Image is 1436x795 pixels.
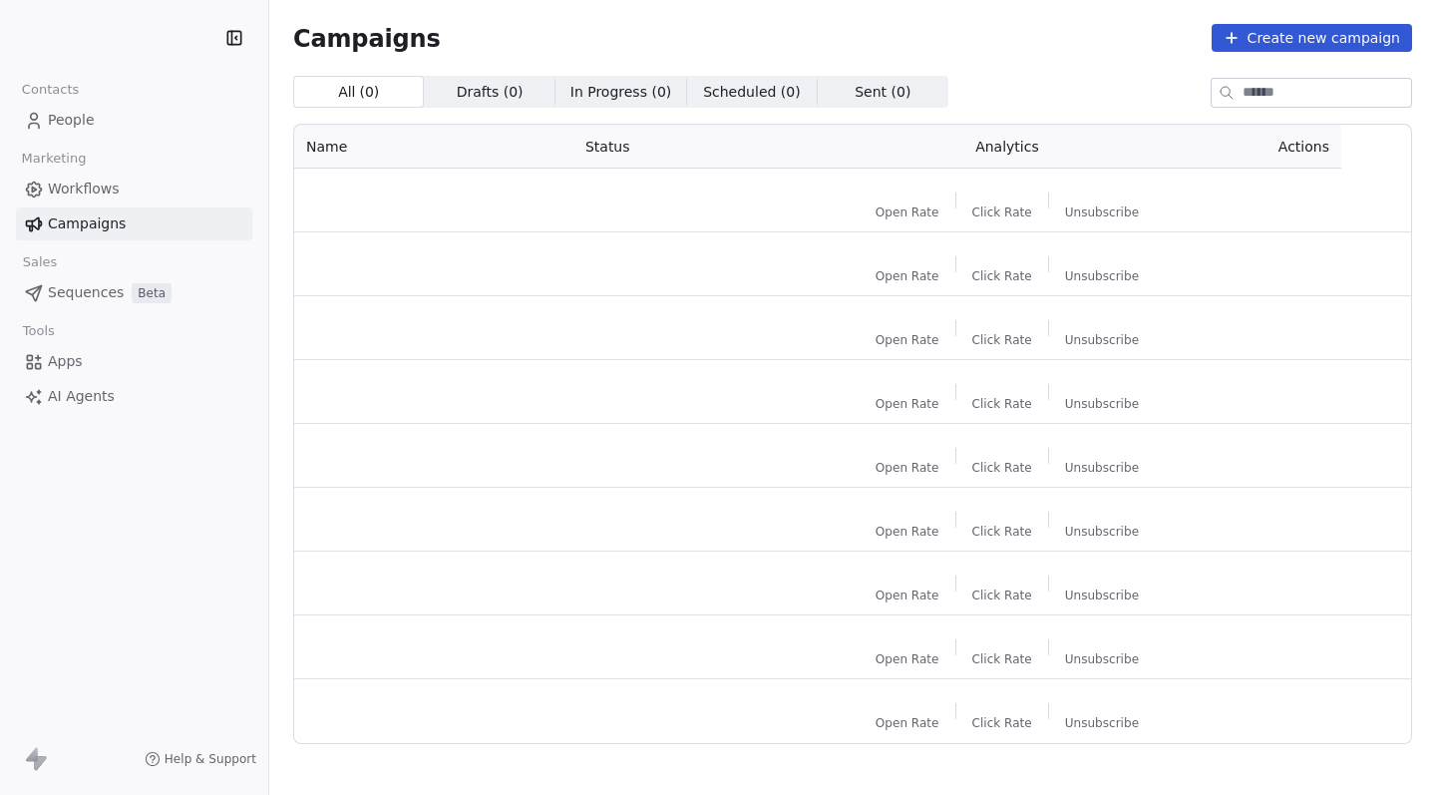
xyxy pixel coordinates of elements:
[294,125,573,169] th: Name
[876,204,939,220] span: Open Rate
[14,247,66,277] span: Sales
[570,82,672,103] span: In Progress ( 0 )
[1065,460,1139,476] span: Unsubscribe
[132,283,172,303] span: Beta
[1065,396,1139,412] span: Unsubscribe
[876,268,939,284] span: Open Rate
[972,460,1032,476] span: Click Rate
[876,524,939,540] span: Open Rate
[457,82,524,103] span: Drafts ( 0 )
[13,75,88,105] span: Contacts
[1065,204,1139,220] span: Unsubscribe
[876,396,939,412] span: Open Rate
[876,715,939,731] span: Open Rate
[145,751,256,767] a: Help & Support
[855,82,910,103] span: Sent ( 0 )
[16,104,252,137] a: People
[13,144,95,174] span: Marketing
[1212,24,1412,52] button: Create new campaign
[573,125,828,169] th: Status
[876,332,939,348] span: Open Rate
[972,715,1032,731] span: Click Rate
[48,179,120,199] span: Workflows
[48,110,95,131] span: People
[48,386,115,407] span: AI Agents
[16,173,252,205] a: Workflows
[703,82,801,103] span: Scheduled ( 0 )
[972,588,1032,603] span: Click Rate
[972,332,1032,348] span: Click Rate
[165,751,256,767] span: Help & Support
[16,380,252,413] a: AI Agents
[972,268,1032,284] span: Click Rate
[16,207,252,240] a: Campaigns
[972,204,1032,220] span: Click Rate
[16,276,252,309] a: SequencesBeta
[1187,125,1341,169] th: Actions
[972,651,1032,667] span: Click Rate
[1065,332,1139,348] span: Unsubscribe
[48,282,124,303] span: Sequences
[14,316,63,346] span: Tools
[1065,715,1139,731] span: Unsubscribe
[972,396,1032,412] span: Click Rate
[48,351,83,372] span: Apps
[293,24,441,52] span: Campaigns
[876,460,939,476] span: Open Rate
[48,213,126,234] span: Campaigns
[876,651,939,667] span: Open Rate
[972,524,1032,540] span: Click Rate
[1065,524,1139,540] span: Unsubscribe
[828,125,1187,169] th: Analytics
[876,588,939,603] span: Open Rate
[1065,588,1139,603] span: Unsubscribe
[1065,651,1139,667] span: Unsubscribe
[1065,268,1139,284] span: Unsubscribe
[16,345,252,378] a: Apps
